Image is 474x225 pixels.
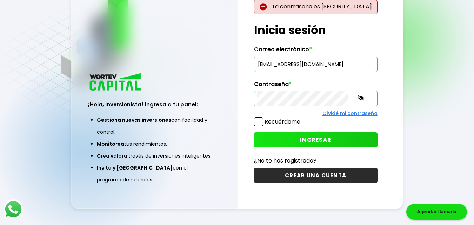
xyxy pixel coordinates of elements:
[97,152,124,159] span: Crea valor
[254,156,378,165] p: ¿No te has registrado?
[254,22,378,39] h1: Inicia sesión
[300,136,331,144] span: INGRESAR
[97,114,212,138] li: con facilidad y control.
[254,156,378,183] a: ¿No te has registrado?CREAR UNA CUENTA
[254,46,378,57] label: Correo electrónico
[260,3,267,11] img: error-circle.027baa21.svg
[97,164,173,171] span: Invita y [GEOGRAPHIC_DATA]
[88,100,221,108] h3: ¡Hola, inversionista! Ingresa a tu panel:
[254,168,378,183] button: CREAR UNA CUENTA
[88,72,143,93] img: logo_wortev_capital
[97,138,212,150] li: tus rendimientos.
[254,132,378,147] button: INGRESAR
[406,204,467,220] div: Agendar llamada
[254,81,378,91] label: Contraseña
[4,199,23,219] img: logos_whatsapp-icon.242b2217.svg
[97,140,124,147] span: Monitorea
[97,150,212,162] li: a través de inversiones inteligentes.
[265,118,300,126] label: Recuérdame
[322,110,378,117] a: Olvidé mi contraseña
[97,162,212,186] li: con el programa de referidos.
[257,57,374,72] input: hola@wortev.capital
[97,117,171,124] span: Gestiona nuevas inversiones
